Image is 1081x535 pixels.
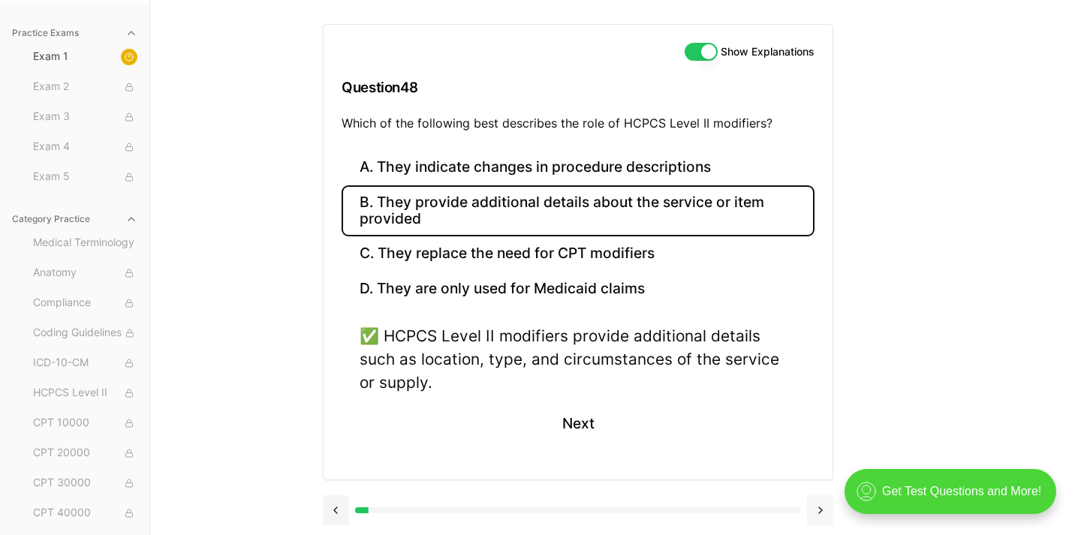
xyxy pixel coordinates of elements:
p: Which of the following best describes the role of HCPCS Level II modifiers? [342,114,815,132]
span: Medical Terminology [33,235,137,251]
span: Coding Guidelines [33,325,137,341]
button: Exam 4 [27,135,143,159]
button: Exam 2 [27,75,143,99]
span: Exam 2 [33,79,137,95]
span: CPT 20000 [33,445,137,461]
button: Category Practice [6,207,143,231]
div: ✅ HCPCS Level II modifiers provide additional details such as location, type, and circumstances o... [360,324,796,395]
span: Exam 4 [33,139,137,155]
span: CPT 40000 [33,505,137,521]
button: Practice Exams [6,21,143,45]
button: Exam 1 [27,45,143,69]
span: Exam 1 [33,49,137,65]
button: CPT 40000 [27,501,143,525]
span: HCPCS Level II [33,385,137,401]
button: Exam 5 [27,165,143,189]
button: A. They indicate changes in procedure descriptions [342,150,815,185]
span: ICD-10-CM [33,355,137,371]
button: B. They provide additional details about the service or item provided [342,185,815,236]
button: CPT 10000 [27,411,143,435]
button: CPT 20000 [27,441,143,465]
button: Anatomy [27,261,143,285]
button: Medical Terminology [27,231,143,255]
button: Compliance [27,291,143,315]
button: Next [544,404,612,444]
button: Coding Guidelines [27,321,143,345]
span: Compliance [33,295,137,311]
button: D. They are only used for Medicaid claims [342,271,815,306]
label: Show Explanations [721,47,815,57]
button: C. They replace the need for CPT modifiers [342,236,815,272]
span: CPT 10000 [33,415,137,431]
button: HCPCS Level II [27,381,143,405]
span: Exam 5 [33,169,137,185]
iframe: portal-trigger [832,461,1081,535]
button: ICD-10-CM [27,351,143,375]
span: CPT 30000 [33,475,137,491]
span: Anatomy [33,265,137,281]
span: Exam 3 [33,109,137,125]
h3: Question 48 [342,65,815,110]
button: CPT 30000 [27,471,143,495]
button: Exam 3 [27,105,143,129]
